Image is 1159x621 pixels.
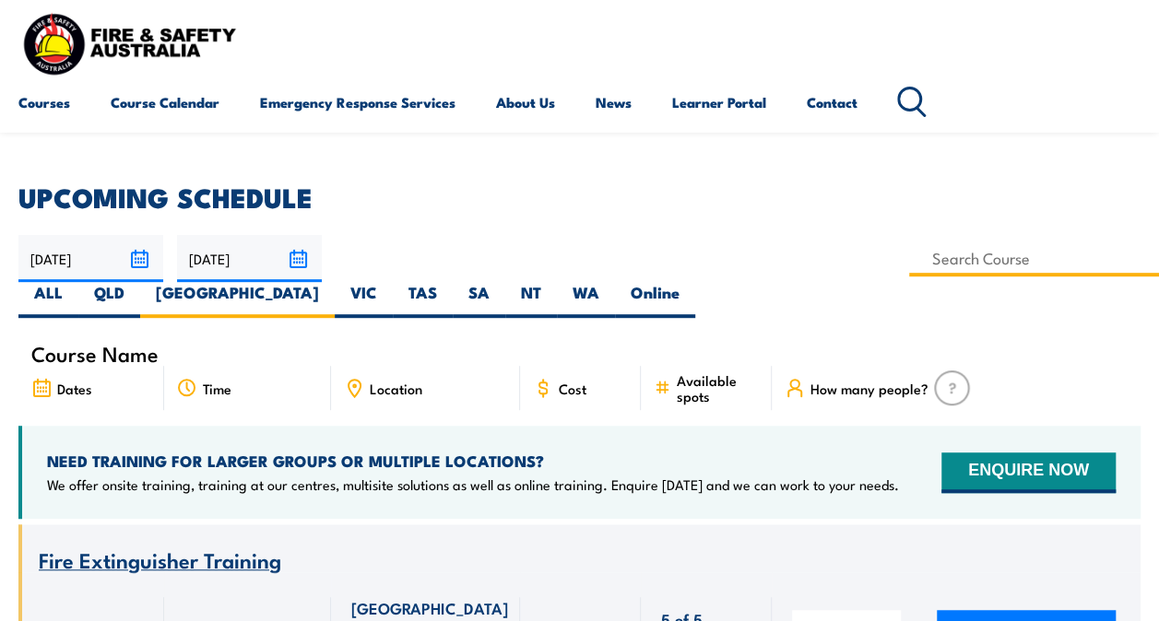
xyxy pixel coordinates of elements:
label: QLD [78,282,140,318]
label: SA [453,282,505,318]
label: ALL [18,282,78,318]
label: Online [615,282,695,318]
p: We offer onsite training, training at our centres, multisite solutions as well as online training... [47,475,899,494]
a: Emergency Response Services [260,80,455,124]
span: Available spots [677,372,759,404]
h4: NEED TRAINING FOR LARGER GROUPS OR MULTIPLE LOCATIONS? [47,451,899,471]
label: [GEOGRAPHIC_DATA] [140,282,335,318]
label: WA [557,282,615,318]
a: About Us [496,80,555,124]
span: Cost [559,381,586,396]
label: NT [505,282,557,318]
a: News [596,80,632,124]
label: VIC [335,282,393,318]
a: Contact [807,80,857,124]
input: From date [18,235,163,282]
a: Course Calendar [111,80,219,124]
span: Location [370,381,422,396]
span: Course Name [31,346,159,361]
span: How many people? [810,381,928,396]
input: To date [177,235,322,282]
span: Time [203,381,231,396]
a: Fire Extinguisher Training [39,549,281,572]
span: Dates [57,381,92,396]
a: Courses [18,80,70,124]
input: Search Course [909,240,1159,276]
h2: UPCOMING SCHEDULE [18,184,1141,208]
label: TAS [393,282,453,318]
span: Fire Extinguisher Training [39,544,281,575]
a: Learner Portal [672,80,766,124]
button: ENQUIRE NOW [941,452,1116,493]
